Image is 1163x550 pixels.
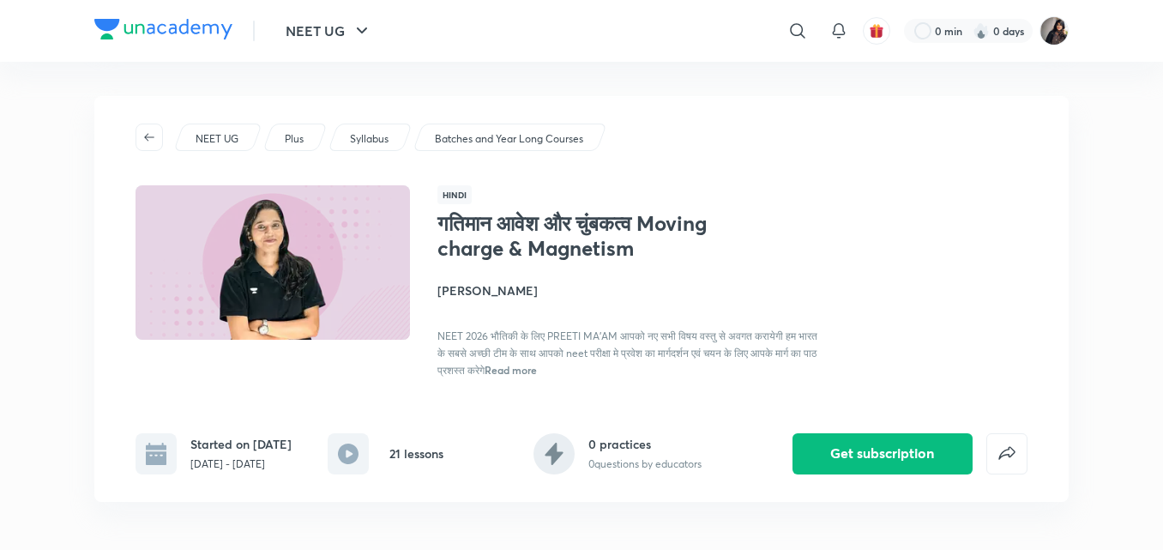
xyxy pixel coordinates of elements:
[437,281,822,299] h4: [PERSON_NAME]
[196,131,238,147] p: NEET UG
[190,456,292,472] p: [DATE] - [DATE]
[437,329,817,377] span: NEET 2026 भौतिकी के लिए PREETI MA'AM आपको नए सभी विषय वस्तु से अवगत करायेगी हम भारत के सबसे अच्छी...
[437,211,718,261] h1: गतिमान आवेश और चुंबकत्व Moving charge & Magnetism
[973,22,990,39] img: streak
[190,435,292,453] h6: Started on [DATE]
[437,185,472,204] span: Hindi
[588,456,702,472] p: 0 questions by educators
[792,433,973,474] button: Get subscription
[432,131,587,147] a: Batches and Year Long Courses
[485,363,537,377] span: Read more
[282,131,307,147] a: Plus
[588,435,702,453] h6: 0 practices
[863,17,890,45] button: avatar
[435,131,583,147] p: Batches and Year Long Courses
[133,184,413,341] img: Thumbnail
[1039,16,1069,45] img: Afeera M
[275,14,383,48] button: NEET UG
[389,444,443,462] h6: 21 lessons
[94,19,232,39] img: Company Logo
[869,23,884,39] img: avatar
[986,433,1027,474] button: false
[94,19,232,44] a: Company Logo
[193,131,242,147] a: NEET UG
[347,131,392,147] a: Syllabus
[285,131,304,147] p: Plus
[350,131,389,147] p: Syllabus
